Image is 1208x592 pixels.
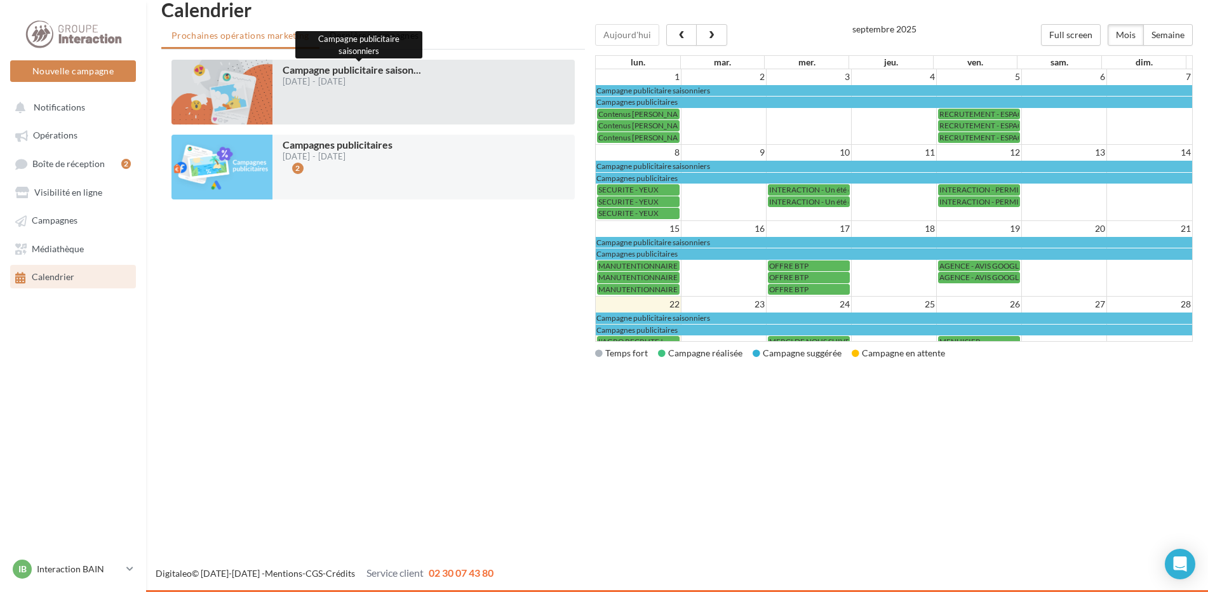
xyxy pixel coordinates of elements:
[768,336,850,347] a: MERCI DE NOUS SUIVRE
[938,120,1020,131] a: RECRUTEMENT - ESPACES VERTS
[283,64,421,76] span: Campagne publicitaire saison
[18,563,27,575] span: IB
[171,30,309,41] span: Prochaines opérations marketing
[938,132,1020,143] a: RECRUTEMENT - ESPACES VERTS
[1017,56,1102,69] th: sam.
[768,260,850,271] a: OFFRE BTP
[283,138,393,151] span: Campagnes publicitaires
[767,145,852,161] td: 10
[598,109,762,119] span: Contenus [PERSON_NAME] dans un esprit estival
[681,69,766,84] td: 2
[8,152,138,175] a: Boîte de réception2
[32,243,84,254] span: Médiathèque
[596,173,678,183] span: Campagnes publicitaires
[596,86,710,95] span: Campagne publicitaire saisonniers
[939,272,1023,282] span: AGENCE - AVIS GOOGLE
[681,220,766,236] td: 16
[852,297,937,313] td: 25
[596,173,1192,184] a: Campagnes publicitaires
[937,220,1022,236] td: 19
[1107,297,1192,313] td: 28
[156,568,493,579] span: © [DATE]-[DATE] - - -
[596,313,710,323] span: Campagne publicitaire saisonniers
[596,238,710,247] span: Campagne publicitaire saisonniers
[596,97,1192,107] a: Campagnes publicitaires
[938,184,1020,195] a: INTERACTION - PERMIS B
[768,272,850,283] a: OFFRE BTP
[413,64,421,76] span: ...
[1022,220,1107,236] td: 20
[597,120,680,131] a: Contenus [PERSON_NAME] dans un esprit estival
[769,337,855,346] span: MERCI DE NOUS SUIVRE
[1102,56,1186,69] th: dim.
[10,60,136,82] button: Nouvelle campagne
[852,24,916,34] h2: septembre 2025
[596,161,710,171] span: Campagne publicitaire saisonniers
[596,220,681,236] td: 15
[852,220,937,236] td: 18
[1107,145,1192,161] td: 14
[8,180,138,203] a: Visibilité en ligne
[598,261,678,271] span: MANUTENTIONNAIRE
[598,208,659,218] span: SECURITE - YEUX
[598,197,659,206] span: SECURITE - YEUX
[595,24,659,46] button: Aujourd'hui
[121,159,131,169] div: 2
[937,297,1022,313] td: 26
[1143,24,1193,46] button: Semaine
[939,121,1055,130] span: RECRUTEMENT - ESPACES VERTS
[8,265,138,288] a: Calendrier
[32,272,74,283] span: Calendrier
[852,145,937,161] td: 11
[1165,549,1195,579] div: Open Intercom Messenger
[596,325,1192,335] a: Campagnes publicitaires
[8,208,138,231] a: Campagnes
[753,347,842,360] div: Campagne suggérée
[596,313,1192,323] a: Campagne publicitaire saisonniers
[596,97,678,107] span: Campagnes publicitaires
[283,77,421,86] div: [DATE] - [DATE]
[598,272,678,282] span: MANUTENTIONNAIRE
[939,197,1029,206] span: INTERACTION - PERMIS B
[596,297,681,313] td: 22
[598,185,659,194] span: SECURITE - YEUX
[597,196,680,207] a: SECURITE - YEUX
[597,132,680,143] a: Contenus [PERSON_NAME] dans un esprit estival
[769,185,984,194] span: INTERACTION - Un été de publications - SAUTER SUR MISSION !
[32,158,105,169] span: Boîte de réception
[596,249,678,259] span: Campagnes publicitaires
[933,56,1017,69] th: ven.
[598,285,678,294] span: MANUTENTIONNAIRE
[596,145,681,161] td: 8
[1022,69,1107,84] td: 6
[597,109,680,119] a: Contenus [PERSON_NAME] dans un esprit estival
[939,185,1029,194] span: INTERACTION - PERMIS B
[598,121,762,130] span: Contenus [PERSON_NAME] dans un esprit estival
[283,152,393,161] div: [DATE] - [DATE]
[680,56,765,69] th: mar.
[768,196,850,207] a: INTERACTION - Un été de publications - SAUTER SUR MISSION !
[8,95,133,118] button: Notifications
[852,347,945,360] div: Campagne en attente
[769,261,809,271] span: OFFRE BTP
[429,567,493,579] span: 02 30 07 43 80
[939,109,1055,119] span: RECRUTEMENT - ESPACES VERTS
[939,133,1055,142] span: RECRUTEMENT - ESPACES VERTS
[596,161,1192,172] a: Campagne publicitaire saisonniers
[938,336,1020,347] a: MENUISIER
[849,56,933,69] th: jeu.
[326,568,355,579] a: Crédits
[597,208,680,219] a: SECURITE - YEUX
[366,567,424,579] span: Service client
[939,337,981,346] span: MENUISIER
[596,325,678,335] span: Campagnes publicitaires
[937,69,1022,84] td: 5
[37,563,121,575] p: Interaction BAIN
[1108,24,1144,46] button: Mois
[34,187,102,198] span: Visibilité en ligne
[1107,220,1192,236] td: 21
[681,145,766,161] td: 9
[32,215,77,226] span: Campagnes
[34,102,85,112] span: Notifications
[596,56,680,69] th: lun.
